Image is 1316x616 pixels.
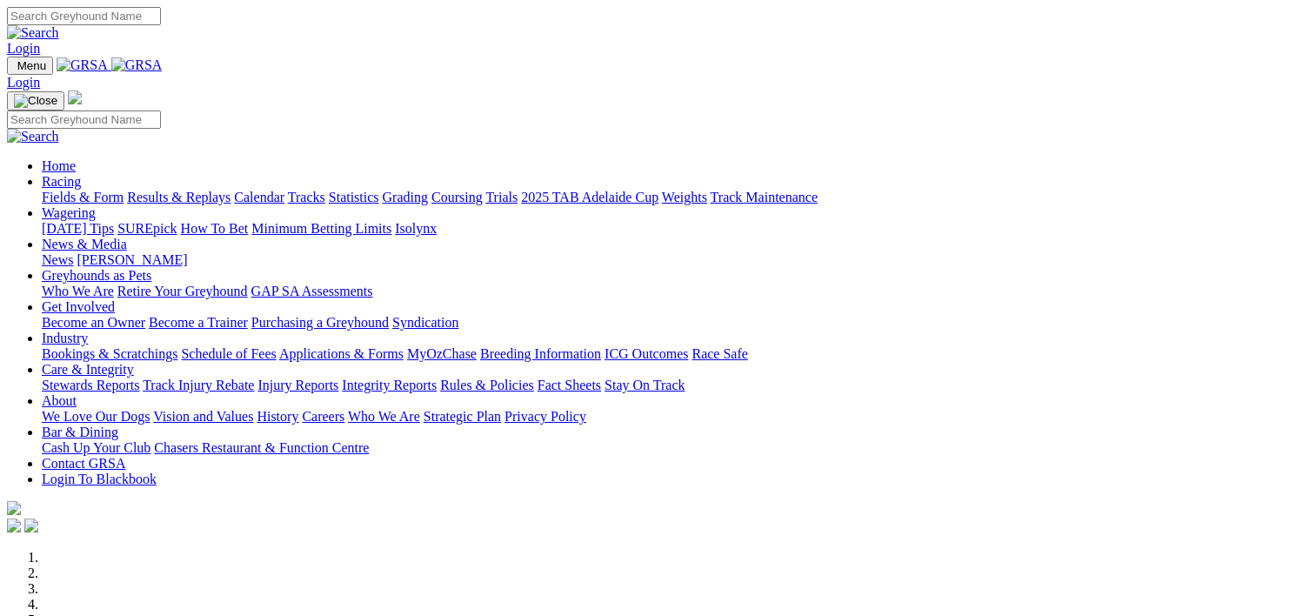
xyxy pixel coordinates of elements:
[42,315,145,330] a: Become an Owner
[7,75,40,90] a: Login
[14,94,57,108] img: Close
[42,409,1309,425] div: About
[662,190,707,204] a: Weights
[17,59,46,72] span: Menu
[288,190,325,204] a: Tracks
[7,57,53,75] button: Toggle navigation
[42,362,134,377] a: Care & Integrity
[7,501,21,515] img: logo-grsa-white.png
[42,440,150,455] a: Cash Up Your Club
[42,158,76,173] a: Home
[691,346,747,361] a: Race Safe
[42,221,114,236] a: [DATE] Tips
[42,284,114,298] a: Who We Are
[431,190,483,204] a: Coursing
[538,378,601,392] a: Fact Sheets
[153,409,253,424] a: Vision and Values
[7,41,40,56] a: Login
[42,315,1309,331] div: Get Involved
[251,284,373,298] a: GAP SA Assessments
[57,57,108,73] img: GRSA
[392,315,458,330] a: Syndication
[111,57,163,73] img: GRSA
[117,221,177,236] a: SUREpick
[181,221,249,236] a: How To Bet
[42,205,96,220] a: Wagering
[42,221,1309,237] div: Wagering
[42,252,1309,268] div: News & Media
[68,90,82,104] img: logo-grsa-white.png
[383,190,428,204] a: Grading
[42,252,73,267] a: News
[257,378,338,392] a: Injury Reports
[407,346,477,361] a: MyOzChase
[42,190,1309,205] div: Racing
[117,284,248,298] a: Retire Your Greyhound
[154,440,369,455] a: Chasers Restaurant & Function Centre
[42,284,1309,299] div: Greyhounds as Pets
[395,221,437,236] a: Isolynx
[480,346,601,361] a: Breeding Information
[42,174,81,189] a: Racing
[42,299,115,314] a: Get Involved
[42,331,88,345] a: Industry
[42,440,1309,456] div: Bar & Dining
[42,268,151,283] a: Greyhounds as Pets
[149,315,248,330] a: Become a Trainer
[143,378,254,392] a: Track Injury Rebate
[440,378,534,392] a: Rules & Policies
[711,190,818,204] a: Track Maintenance
[342,378,437,392] a: Integrity Reports
[7,7,161,25] input: Search
[42,190,124,204] a: Fields & Form
[42,346,1309,362] div: Industry
[251,315,389,330] a: Purchasing a Greyhound
[42,378,139,392] a: Stewards Reports
[605,378,685,392] a: Stay On Track
[7,110,161,129] input: Search
[7,519,21,532] img: facebook.svg
[42,378,1309,393] div: Care & Integrity
[42,346,177,361] a: Bookings & Scratchings
[42,409,150,424] a: We Love Our Dogs
[521,190,658,204] a: 2025 TAB Adelaide Cup
[329,190,379,204] a: Statistics
[24,519,38,532] img: twitter.svg
[42,393,77,408] a: About
[7,129,59,144] img: Search
[485,190,518,204] a: Trials
[251,221,391,236] a: Minimum Betting Limits
[605,346,688,361] a: ICG Outcomes
[424,409,501,424] a: Strategic Plan
[42,237,127,251] a: News & Media
[181,346,276,361] a: Schedule of Fees
[42,425,118,439] a: Bar & Dining
[42,456,125,471] a: Contact GRSA
[234,190,284,204] a: Calendar
[504,409,586,424] a: Privacy Policy
[348,409,420,424] a: Who We Are
[7,25,59,41] img: Search
[279,346,404,361] a: Applications & Forms
[302,409,344,424] a: Careers
[42,472,157,486] a: Login To Blackbook
[257,409,298,424] a: History
[127,190,230,204] a: Results & Replays
[7,91,64,110] button: Toggle navigation
[77,252,187,267] a: [PERSON_NAME]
